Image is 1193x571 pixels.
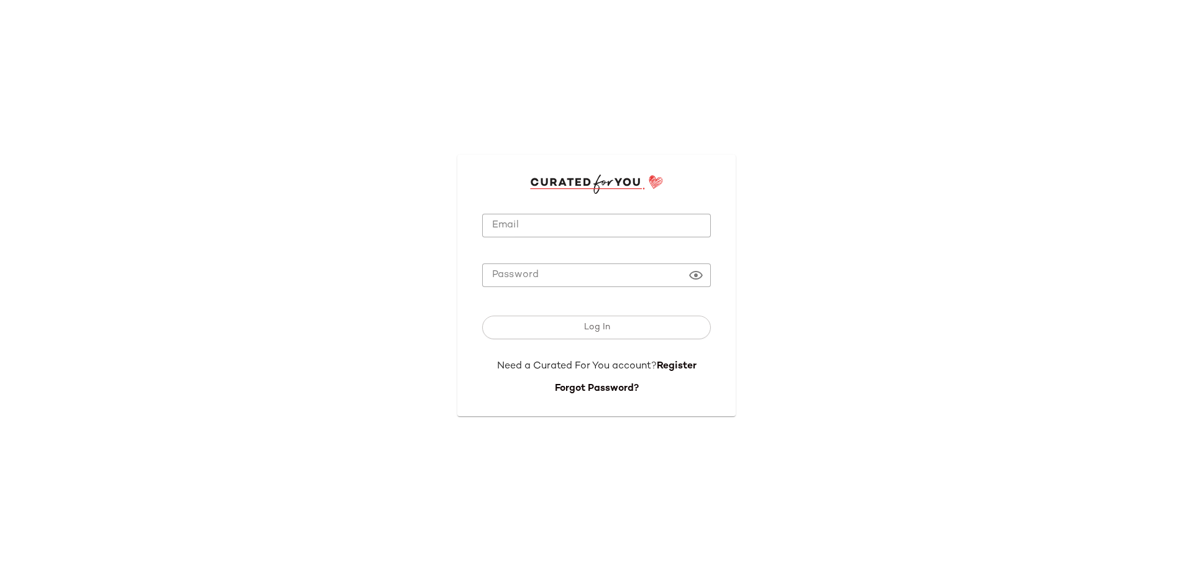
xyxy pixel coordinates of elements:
span: Log In [583,322,610,332]
a: Forgot Password? [555,383,639,394]
span: Need a Curated For You account? [497,361,657,372]
img: cfy_login_logo.DGdB1djN.svg [530,175,664,193]
button: Log In [482,316,711,339]
a: Register [657,361,697,372]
